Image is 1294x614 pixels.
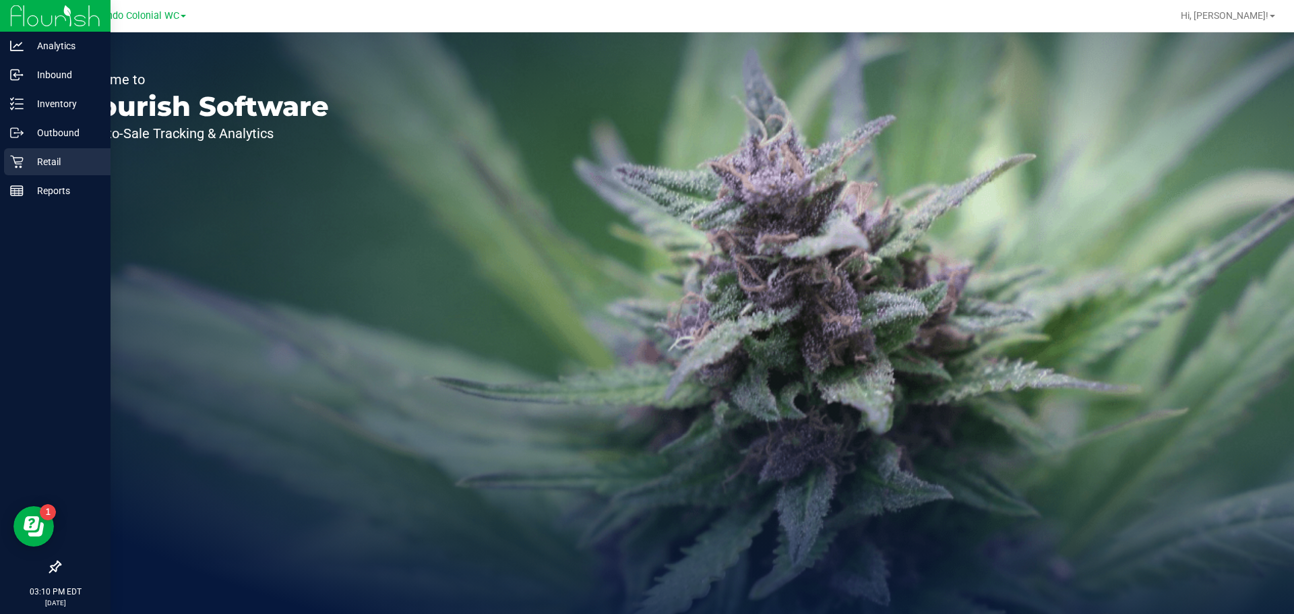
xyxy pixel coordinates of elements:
[6,598,104,608] p: [DATE]
[89,10,179,22] span: Orlando Colonial WC
[24,125,104,141] p: Outbound
[24,67,104,83] p: Inbound
[73,127,329,140] p: Seed-to-Sale Tracking & Analytics
[10,184,24,197] inline-svg: Reports
[10,126,24,140] inline-svg: Outbound
[40,504,56,520] iframe: Resource center unread badge
[24,183,104,199] p: Reports
[24,96,104,112] p: Inventory
[6,586,104,598] p: 03:10 PM EDT
[10,39,24,53] inline-svg: Analytics
[13,506,54,547] iframe: Resource center
[10,97,24,111] inline-svg: Inventory
[73,73,329,86] p: Welcome to
[10,155,24,168] inline-svg: Retail
[1181,10,1268,21] span: Hi, [PERSON_NAME]!
[24,154,104,170] p: Retail
[24,38,104,54] p: Analytics
[10,68,24,82] inline-svg: Inbound
[73,93,329,120] p: Flourish Software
